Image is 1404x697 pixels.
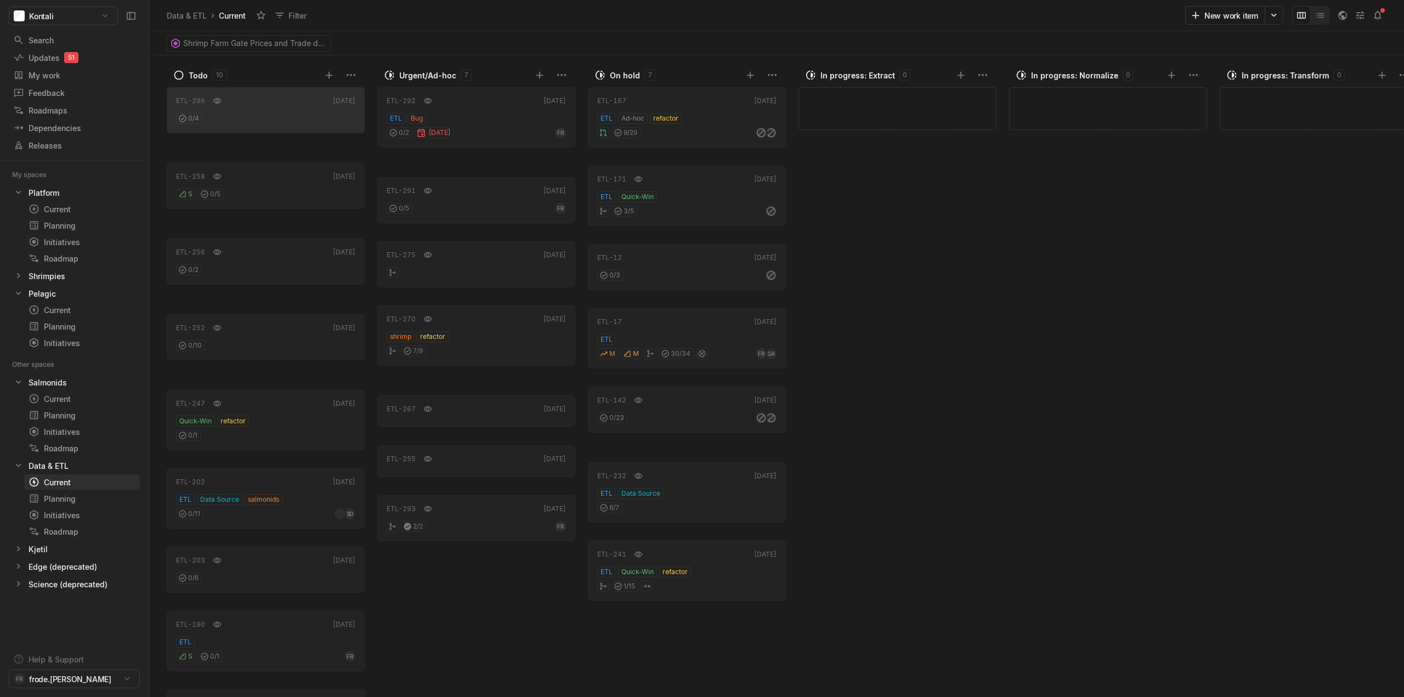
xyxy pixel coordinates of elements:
div: Initiatives [29,509,135,521]
span: FR [557,127,563,138]
div: ETL-171 [597,174,626,184]
div: [DATE] [333,620,355,630]
div: Current [29,203,135,215]
div: 7 [644,70,655,81]
span: 2 / 2 [413,522,423,531]
span: 1 / 15 [624,581,635,591]
div: Roadmaps [13,105,135,116]
div: ETL-167 [597,96,626,106]
div: [DATE] [333,556,355,565]
span: SD [347,508,353,519]
a: Roadmaps [9,102,140,118]
div: Planning [29,493,135,505]
div: Planning [29,321,135,332]
div: ETL-275[DATE] [377,238,575,291]
div: Planning [29,410,135,421]
a: ETL-142[DATE]0/23 [588,387,786,433]
a: Initiatives [24,507,140,523]
span: 0 / 4 [188,114,199,123]
button: FRfrode.[PERSON_NAME] [9,670,140,688]
div: [DATE] [333,96,355,106]
a: Planning [24,491,140,506]
div: 7 [461,70,472,81]
div: ETL-270[DATE]shrimprefactor7/9 [377,302,575,369]
div: [DATE] [544,404,566,414]
div: ETL-252[DATE]0/10 [167,311,365,364]
div: ETL-296[DATE]0/4 [167,84,365,137]
div: ETL-203 [176,556,205,565]
a: Current [24,474,140,490]
span: shrimp [390,332,411,342]
span: ETL [179,495,191,505]
div: In progress: Normalize [1031,70,1118,81]
span: FR [347,651,353,662]
span: Quick-Win [621,192,654,202]
div: Planning [29,220,135,231]
div: Platform [9,185,140,200]
div: 0 [1123,70,1134,81]
div: Updates [13,52,135,64]
div: Shrimpies [29,270,65,282]
span: Bug [411,114,423,123]
a: ETL-275[DATE] [377,241,575,287]
div: grid [377,84,580,697]
span: S [188,189,193,199]
div: Other spaces [12,359,67,370]
div: ETL-296 [176,96,205,106]
div: Initiatives [29,236,135,248]
span: Shrimp Farm Gate Prices and Trade data [183,36,327,51]
a: ETL-292[DATE]ETLBug0/2[DATE]FR [377,87,575,148]
span: FR [557,203,563,214]
div: Help & Support [29,654,84,665]
div: ETL-203[DATE]0/6 [167,543,365,596]
a: ETL-267[DATE] [377,395,575,427]
span: 0 / 2 [399,128,409,138]
a: ETL-252[DATE]0/10 [167,314,365,360]
span: 7 / 9 [413,346,423,356]
div: Current [29,393,135,405]
div: On hold [610,70,640,81]
div: ETL-17 [597,317,622,327]
a: ETL-190[DATE]ETLS0/1FR [167,611,365,671]
div: ETL-293[DATE]2/2FR [377,492,575,545]
div: [DATE] [415,127,454,138]
div: grid [1009,84,1212,697]
div: ETL-291 [387,186,416,196]
a: Initiatives [24,234,140,250]
span: 0 / 1 [210,651,219,661]
a: Releases [9,137,140,154]
span: Data Source [200,495,239,505]
span: 0 / 3 [609,270,620,280]
span: refactor [420,332,445,342]
a: Pelagic [9,286,140,301]
div: ETL-167[DATE]ETLAd-hocrefactor9/29 [588,84,786,151]
div: ETL-258[DATE]S0/5 [167,160,365,212]
div: ETL-241 [597,549,626,559]
div: ETL-256[DATE]0/2 [167,235,365,288]
div: My spaces [12,169,60,180]
a: ETL-255[DATE] [377,445,575,477]
a: ETL-258[DATE]S0/5 [167,163,365,209]
div: ETL-171[DATE]ETLQuick-Win3/5 [588,162,786,229]
div: › [211,10,214,21]
button: Change to mode board_view [1292,6,1311,25]
a: Search [9,32,140,48]
div: Releases [13,140,135,151]
a: Feedback [9,84,140,101]
div: grid [799,84,1001,697]
div: grid [167,84,370,697]
div: ETL-142[DATE]0/23 [588,383,786,436]
div: Data & ETL [167,10,207,21]
a: Initiatives [24,335,140,350]
div: Roadmap [29,443,135,454]
a: Salmonids [9,375,140,390]
div: [DATE] [544,454,566,464]
a: Current [24,391,140,406]
span: 0 / 6 [188,573,199,583]
div: [DATE] [544,186,566,196]
div: ETL-270 [387,314,416,324]
a: Data & ETL [9,458,140,473]
span: Data Source [621,489,660,498]
span: M [609,349,615,359]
